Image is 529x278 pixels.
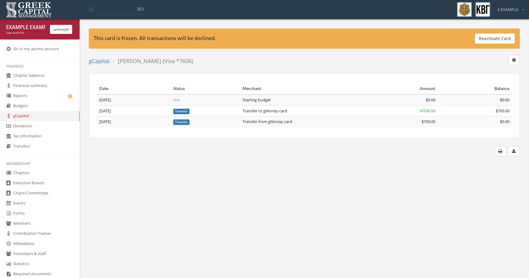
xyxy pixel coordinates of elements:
[99,108,111,114] span: [DATE]
[500,119,509,124] span: $0.00
[240,94,339,105] td: Starting budget
[99,85,168,92] div: Date
[173,109,189,114] span: Transfer
[240,116,339,127] td: Transfer from gMoney card
[494,2,524,13] div: E EXAMPLE
[137,6,144,12] span: ⌘K
[94,35,216,42] strong: This card is frozen. All transactions will be declined.
[419,108,435,114] span: + $700.00
[496,108,509,114] span: $700.00
[422,119,435,124] span: $700.00
[99,119,111,124] span: [DATE]
[242,85,336,92] div: Merchant
[171,94,240,105] td: n/a
[475,33,515,44] button: Reactivate Card
[173,119,189,125] span: Transfer
[110,57,193,65] li: [PERSON_NAME] (Visa *7606)
[173,85,238,92] div: Status
[498,7,518,13] span: E EXAMPLE
[50,25,72,34] button: unmorph
[89,57,110,65] a: gCapital
[426,97,435,103] span: $0.00
[6,31,45,35] div: copy quick link
[99,97,111,103] span: [DATE]
[240,105,339,116] td: Transfer to gMoney card
[440,85,509,92] div: Balance
[500,97,509,103] span: $0.00
[341,85,435,92] div: Amount
[6,24,45,31] div: EXAMPLE EXAMPLE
